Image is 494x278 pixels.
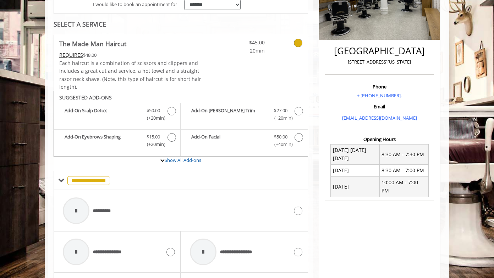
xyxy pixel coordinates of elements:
td: [DATE] [DATE] [DATE] [331,144,380,164]
a: Show All Add-ons [165,157,201,163]
label: Add-On Beard Trim [184,107,304,124]
span: (+20min ) [143,141,164,148]
h3: Email [327,104,432,109]
a: + [PHONE_NUMBER]. [357,92,402,99]
p: [STREET_ADDRESS][US_STATE] [327,58,432,66]
span: $45.00 [223,39,265,47]
b: The Made Man Haircut [59,39,126,49]
h3: Phone [327,84,432,89]
label: Add-On Scalp Detox [57,107,177,124]
span: (+20min ) [270,114,291,122]
div: The Made Man Haircut Add-onS [54,91,308,157]
span: (+40min ) [270,141,291,148]
span: $50.00 [147,107,160,114]
div: SELECT A SERVICE [54,21,308,28]
b: Add-On Eyebrows Shaping [65,133,139,148]
b: Add-On [PERSON_NAME] Trim [191,107,267,122]
label: Add-On Facial [184,133,304,150]
td: 8:30 AM - 7:30 PM [379,144,428,164]
span: This service needs some Advance to be paid before we block your appointment [59,51,83,58]
b: SUGGESTED ADD-ONS [59,94,112,101]
label: Add-On Eyebrows Shaping [57,133,177,150]
span: $15.00 [147,133,160,141]
span: $27.00 [274,107,287,114]
td: [DATE] [331,164,380,176]
h3: Opening Hours [325,137,434,142]
td: 8:30 AM - 7:00 PM [379,164,428,176]
span: Each haircut is a combination of scissors and clippers and includes a great cut and service, a ho... [59,60,201,90]
span: I would like to book an appointment for [93,1,177,8]
span: (+20min ) [143,114,164,122]
b: Add-On Facial [191,133,267,148]
td: 10:00 AM - 7:00 PM [379,176,428,197]
h2: [GEOGRAPHIC_DATA] [327,46,432,56]
td: [DATE] [331,176,380,197]
span: 20min [223,47,265,55]
div: $48.00 [59,51,202,59]
a: [EMAIL_ADDRESS][DOMAIN_NAME] [342,115,417,121]
span: $50.00 [274,133,287,141]
b: Add-On Scalp Detox [65,107,139,122]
